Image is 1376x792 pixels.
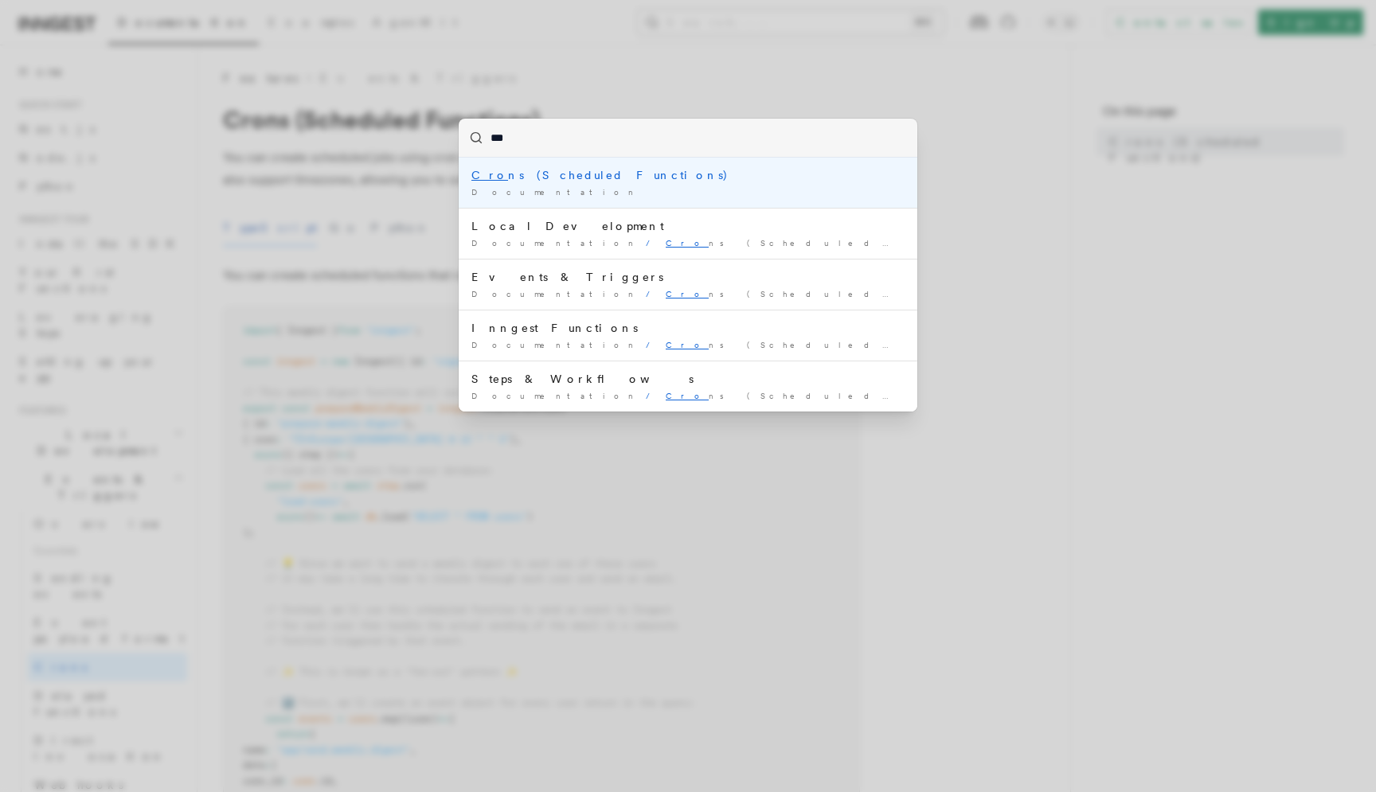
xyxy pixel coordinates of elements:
[471,169,508,181] mark: Cro
[666,391,1026,400] span: ns (Scheduled Functions)
[471,289,639,298] span: Documentation
[471,238,639,248] span: Documentation
[471,187,639,197] span: Documentation
[666,289,1026,298] span: ns (Scheduled Functions)
[471,167,905,183] div: ns (Scheduled Functions)
[666,289,709,298] mark: Cro
[471,340,639,349] span: Documentation
[646,340,659,349] span: /
[471,391,639,400] span: Documentation
[471,218,905,234] div: Local Development
[471,371,905,387] div: Steps & Workflows
[646,238,659,248] span: /
[666,391,709,400] mark: Cro
[471,269,905,285] div: Events & Triggers
[646,391,659,400] span: /
[666,340,709,349] mark: Cro
[666,238,1026,248] span: ns (Scheduled Functions)
[646,289,659,298] span: /
[666,238,709,248] mark: Cro
[666,340,1026,349] span: ns (Scheduled Functions)
[471,320,905,336] div: Inngest Functions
